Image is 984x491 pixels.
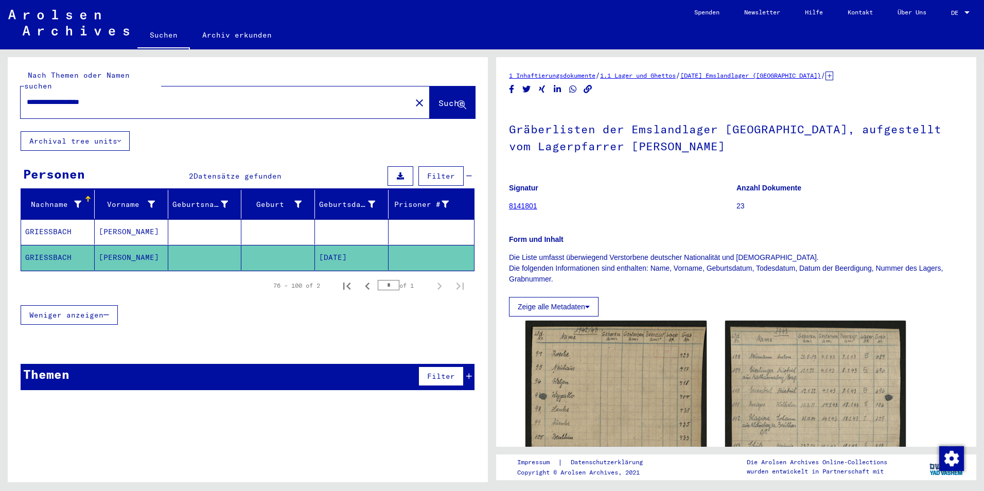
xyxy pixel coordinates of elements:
mat-cell: [DATE] [315,245,389,270]
span: 2 [189,171,194,181]
div: Geburt‏ [245,196,314,213]
a: Impressum [517,457,558,468]
p: 23 [736,201,963,212]
p: Die Arolsen Archives Online-Collections [747,458,887,467]
div: Geburt‏ [245,199,302,210]
div: Geburtsname [172,196,241,213]
div: Prisoner # [393,196,462,213]
button: Archival tree units [21,131,130,151]
h1: Gräberlisten der Emslandlager [GEOGRAPHIC_DATA], aufgestellt vom Lagerpfarrer [PERSON_NAME] [509,106,963,168]
a: 1.1 Lager und Ghettos [600,72,676,79]
div: Vorname [99,199,155,210]
button: Last page [450,275,470,296]
button: Share on Twitter [521,83,532,96]
span: Suche [438,98,464,108]
a: Suchen [137,23,190,49]
mat-cell: GRIESSBACH [21,219,95,244]
button: Weniger anzeigen [21,305,118,325]
b: Form und Inhalt [509,235,564,243]
mat-header-cell: Nachname [21,190,95,219]
mat-cell: [PERSON_NAME] [95,219,168,244]
a: Datenschutzerklärung [563,457,655,468]
div: Prisoner # [393,199,449,210]
span: Filter [427,372,455,381]
button: Zeige alle Metadaten [509,297,599,317]
p: Die Liste umfasst überwiegend Verstorbene deutscher Nationalität und [DEMOGRAPHIC_DATA]. Die folg... [509,252,963,285]
button: Clear [409,92,430,113]
span: Datensätze gefunden [194,171,282,181]
img: Arolsen_neg.svg [8,10,129,36]
mat-header-cell: Vorname [95,190,168,219]
div: Nachname [25,196,94,213]
button: Copy link [583,83,593,96]
mat-header-cell: Geburtsname [168,190,242,219]
div: Geburtsdatum [319,196,388,213]
mat-label: Nach Themen oder Namen suchen [24,71,130,91]
div: | [517,457,655,468]
span: DE [951,9,962,16]
img: yv_logo.png [927,454,966,480]
mat-icon: close [413,97,426,109]
span: / [676,71,680,80]
div: Zustimmung ändern [939,446,963,470]
div: Nachname [25,199,81,210]
a: Archiv erkunden [190,23,284,47]
button: First page [337,275,357,296]
a: 1 Inhaftierungsdokumente [509,72,595,79]
div: Vorname [99,196,168,213]
img: Zustimmung ändern [939,446,964,471]
span: Filter [427,171,455,181]
button: Share on WhatsApp [568,83,578,96]
mat-header-cell: Prisoner # [389,190,474,219]
span: / [595,71,600,80]
div: Geburtsdatum [319,199,375,210]
div: Themen [23,365,69,383]
mat-cell: GRIESSBACH [21,245,95,270]
button: Suche [430,86,475,118]
button: Share on Facebook [506,83,517,96]
mat-header-cell: Geburt‏ [241,190,315,219]
div: 76 – 100 of 2 [273,281,320,290]
button: Share on Xing [537,83,548,96]
mat-header-cell: Geburtsdatum [315,190,389,219]
button: Previous page [357,275,378,296]
button: Filter [418,166,464,186]
span: Weniger anzeigen [29,310,103,320]
div: Geburtsname [172,199,229,210]
a: 8141801 [509,202,537,210]
p: wurden entwickelt in Partnerschaft mit [747,467,887,476]
b: Signatur [509,184,538,192]
div: Personen [23,165,85,183]
div: of 1 [378,280,429,290]
mat-cell: [PERSON_NAME] [95,245,168,270]
button: Filter [418,366,464,386]
a: [DATE] Emslandlager ([GEOGRAPHIC_DATA]) [680,72,821,79]
span: / [821,71,825,80]
button: Share on LinkedIn [552,83,563,96]
b: Anzahl Dokumente [736,184,801,192]
p: Copyright © Arolsen Archives, 2021 [517,468,655,477]
button: Next page [429,275,450,296]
